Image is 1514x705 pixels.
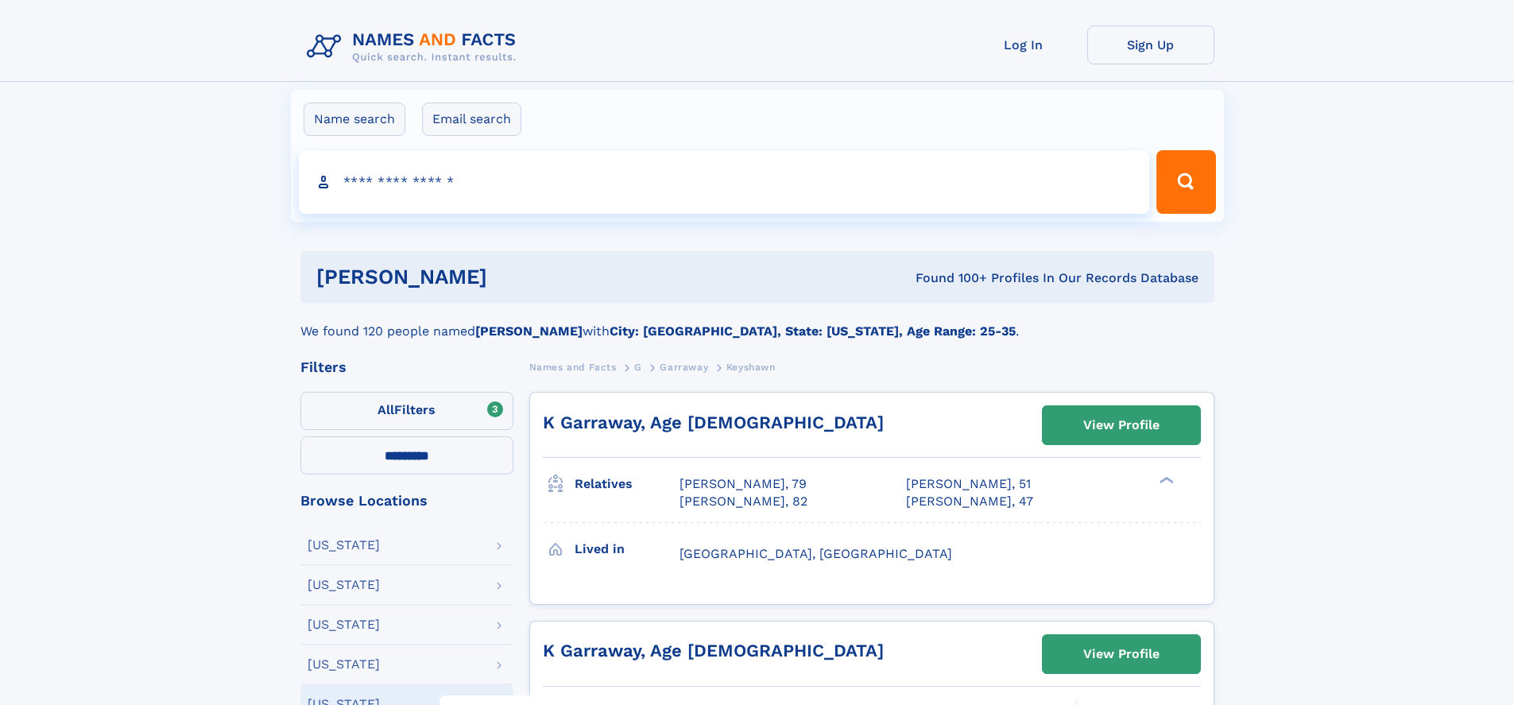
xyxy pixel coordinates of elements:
[378,402,394,417] span: All
[575,536,680,563] h3: Lived in
[660,357,708,377] a: Garraway
[316,267,702,287] h1: [PERSON_NAME]
[1043,635,1200,673] a: View Profile
[906,475,1031,493] a: [PERSON_NAME], 51
[680,493,807,510] a: [PERSON_NAME], 82
[304,103,405,136] label: Name search
[529,357,617,377] a: Names and Facts
[575,471,680,498] h3: Relatives
[300,392,513,430] label: Filters
[300,25,529,68] img: Logo Names and Facts
[1156,150,1215,214] button: Search Button
[1043,406,1200,444] a: View Profile
[1087,25,1214,64] a: Sign Up
[1083,636,1160,672] div: View Profile
[680,546,952,561] span: [GEOGRAPHIC_DATA], [GEOGRAPHIC_DATA]
[543,413,884,432] a: K Garraway, Age [DEMOGRAPHIC_DATA]
[299,150,1150,214] input: search input
[660,362,708,373] span: Garraway
[300,494,513,508] div: Browse Locations
[300,360,513,374] div: Filters
[1156,475,1175,486] div: ❯
[308,539,380,552] div: [US_STATE]
[610,323,1016,339] b: City: [GEOGRAPHIC_DATA], State: [US_STATE], Age Range: 25-35
[701,269,1198,287] div: Found 100+ Profiles In Our Records Database
[422,103,521,136] label: Email search
[308,658,380,671] div: [US_STATE]
[726,362,776,373] span: Keyshawn
[300,303,1214,341] div: We found 120 people named with .
[475,323,583,339] b: [PERSON_NAME]
[308,579,380,591] div: [US_STATE]
[1083,407,1160,444] div: View Profile
[634,357,642,377] a: G
[308,618,380,631] div: [US_STATE]
[680,475,807,493] a: [PERSON_NAME], 79
[906,493,1033,510] a: [PERSON_NAME], 47
[634,362,642,373] span: G
[960,25,1087,64] a: Log In
[543,641,884,660] a: K Garraway, Age [DEMOGRAPHIC_DATA]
